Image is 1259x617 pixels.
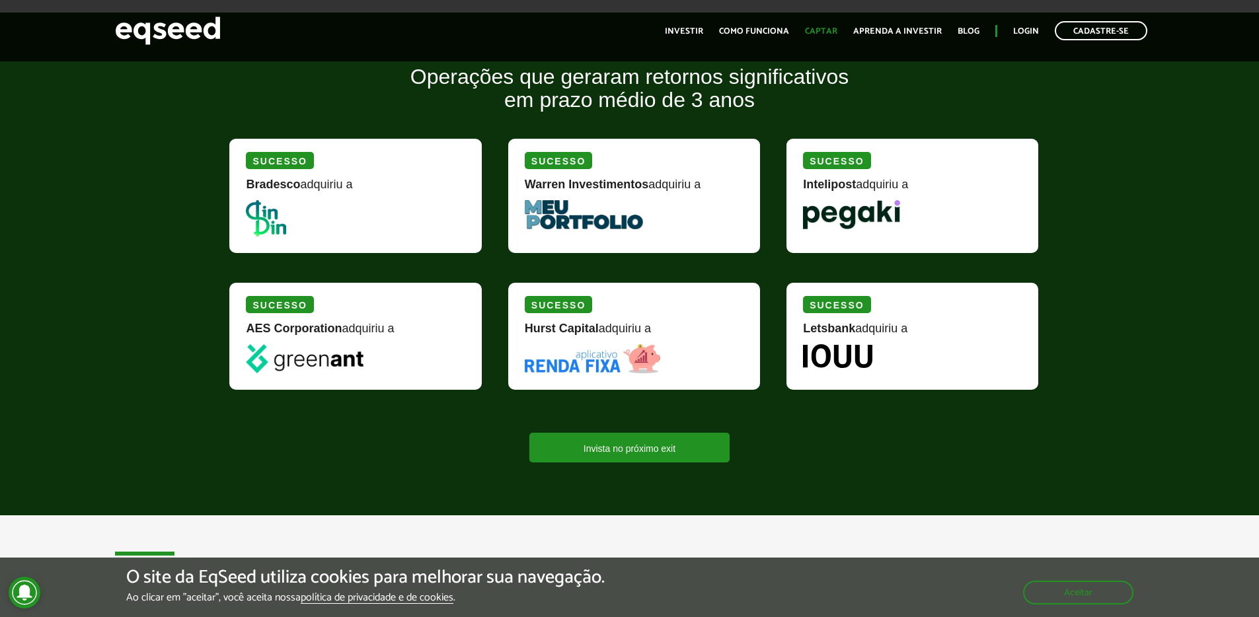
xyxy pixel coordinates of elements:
a: Captar [805,27,837,36]
a: Investir [665,27,703,36]
img: Renda Fixa [525,344,661,373]
div: Sucesso [525,296,592,313]
h2: Operações que geraram retornos significativos em prazo médio de 3 anos [219,65,1039,131]
strong: Intelipost [803,178,856,191]
a: Invista no próximo exit [529,433,730,462]
img: greenant [246,344,363,373]
strong: Hurst Capital [525,322,599,335]
p: Ao clicar em "aceitar", você aceita nossa . [126,591,605,604]
div: adquiriu a [803,322,1022,344]
button: Aceitar [1023,581,1133,604]
a: Blog [958,27,979,36]
div: adquiriu a [246,178,465,200]
img: Iouu [803,344,872,368]
div: adquiriu a [525,178,744,200]
div: adquiriu a [803,178,1022,200]
img: EqSeed [115,13,221,48]
img: Pegaki [803,200,900,229]
a: Como funciona [719,27,789,36]
div: adquiriu a [525,322,744,344]
img: MeuPortfolio [525,200,643,229]
a: Cadastre-se [1055,21,1147,40]
strong: Warren Investimentos [525,178,648,191]
img: DinDin [246,200,286,236]
strong: AES Corporation [246,322,342,335]
a: política de privacidade e de cookies [301,593,453,604]
div: Sucesso [246,152,313,169]
div: Sucesso [803,152,870,169]
div: adquiriu a [246,322,465,344]
strong: Letsbank [803,322,855,335]
strong: Bradesco [246,178,300,191]
div: Sucesso [246,296,313,313]
div: Sucesso [525,152,592,169]
h5: O site da EqSeed utiliza cookies para melhorar sua navegação. [126,567,605,588]
a: Login [1013,27,1039,36]
div: Sucesso [803,296,870,313]
a: Aprenda a investir [853,27,942,36]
